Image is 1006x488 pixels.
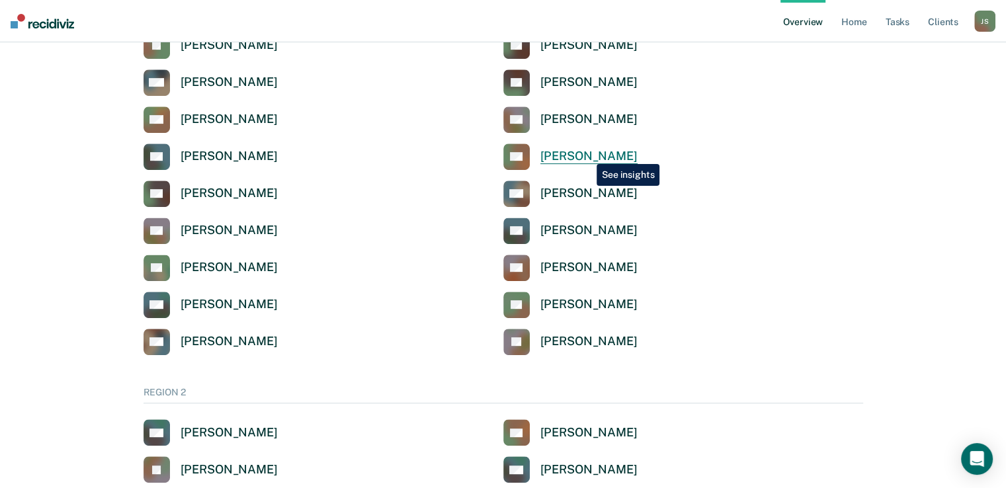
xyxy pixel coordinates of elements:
[144,218,278,244] a: [PERSON_NAME]
[974,11,995,32] button: JS
[503,106,638,133] a: [PERSON_NAME]
[540,149,638,164] div: [PERSON_NAME]
[144,143,278,170] a: [PERSON_NAME]
[503,69,638,96] a: [PERSON_NAME]
[181,75,278,90] div: [PERSON_NAME]
[181,297,278,312] div: [PERSON_NAME]
[503,143,638,170] a: [PERSON_NAME]
[181,260,278,275] div: [PERSON_NAME]
[540,334,638,349] div: [PERSON_NAME]
[181,112,278,127] div: [PERSON_NAME]
[144,456,278,483] a: [PERSON_NAME]
[540,223,638,238] div: [PERSON_NAME]
[144,387,863,404] div: REGION 2
[540,112,638,127] div: [PERSON_NAME]
[503,292,638,318] a: [PERSON_NAME]
[181,38,278,53] div: [PERSON_NAME]
[503,218,638,244] a: [PERSON_NAME]
[144,292,278,318] a: [PERSON_NAME]
[961,443,993,475] div: Open Intercom Messenger
[540,38,638,53] div: [PERSON_NAME]
[503,181,638,207] a: [PERSON_NAME]
[181,149,278,164] div: [PERSON_NAME]
[144,181,278,207] a: [PERSON_NAME]
[503,419,638,446] a: [PERSON_NAME]
[181,223,278,238] div: [PERSON_NAME]
[181,462,278,477] div: [PERSON_NAME]
[181,334,278,349] div: [PERSON_NAME]
[144,32,278,59] a: [PERSON_NAME]
[181,425,278,440] div: [PERSON_NAME]
[503,329,638,355] a: [PERSON_NAME]
[11,14,74,28] img: Recidiviz
[540,75,638,90] div: [PERSON_NAME]
[503,456,638,483] a: [PERSON_NAME]
[540,260,638,275] div: [PERSON_NAME]
[503,255,638,281] a: [PERSON_NAME]
[540,425,638,440] div: [PERSON_NAME]
[144,69,278,96] a: [PERSON_NAME]
[540,462,638,477] div: [PERSON_NAME]
[144,419,278,446] a: [PERSON_NAME]
[503,32,638,59] a: [PERSON_NAME]
[181,186,278,201] div: [PERSON_NAME]
[144,329,278,355] a: [PERSON_NAME]
[144,106,278,133] a: [PERSON_NAME]
[540,297,638,312] div: [PERSON_NAME]
[974,11,995,32] div: J S
[540,186,638,201] div: [PERSON_NAME]
[144,255,278,281] a: [PERSON_NAME]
